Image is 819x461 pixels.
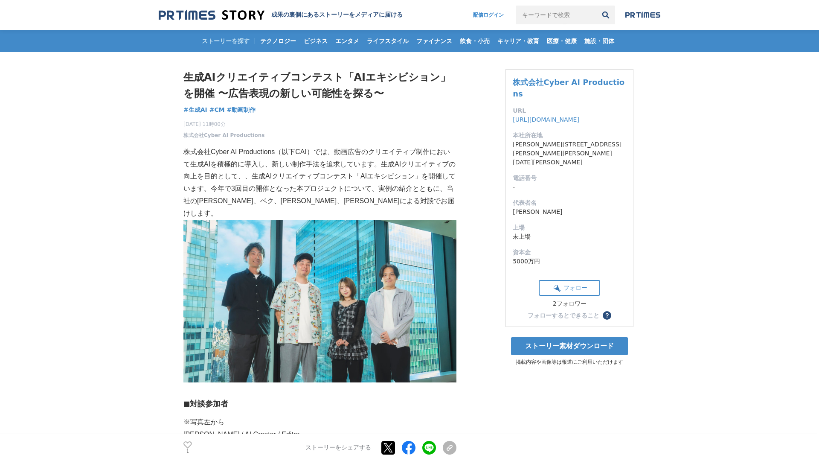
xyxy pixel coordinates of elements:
p: 掲載内容や画像等は報道にご利用いただけます [505,359,633,366]
a: 施設・団体 [581,30,618,52]
dt: 上場 [513,223,626,232]
div: 2フォロワー [539,300,600,308]
dt: 本社所在地 [513,131,626,140]
a: ファイナンス [413,30,456,52]
span: ライフスタイル [363,37,412,45]
p: 1 [183,449,192,454]
h3: ◼︎対談参加者 [183,398,456,410]
p: 株式会社Cyber AI Productions（以下CAI）では、動画広告のクリエイティブ制作において生成AIを積極的に導入し、新しい制作手法を追求しています。生成AIクリエイティブの向上を目... [183,146,456,220]
p: ※写真左から [183,416,456,429]
img: 成果の裏側にあるストーリーをメディアに届ける [159,9,264,21]
dt: 電話番号 [513,174,626,183]
p: [PERSON_NAME] / AI Creator / Editor [183,429,456,441]
a: キャリア・教育 [494,30,543,52]
button: フォロー [539,280,600,296]
a: 医療・健康 [543,30,580,52]
dt: URL [513,106,626,115]
span: #CM [209,106,225,114]
img: prtimes [625,12,660,18]
span: キャリア・教育 [494,37,543,45]
a: 株式会社Cyber AI Productions [183,131,264,139]
span: #生成AI [183,106,207,114]
dd: 5000万円 [513,257,626,266]
img: thumbnail_a8bf7e80-871d-11f0-9b01-47743b3a16a4.jpg [183,220,456,383]
input: キーワードで検索 [516,6,596,24]
a: #生成AI [183,105,207,114]
a: #CM [209,105,225,114]
span: ビジネス [300,37,331,45]
a: 成果の裏側にあるストーリーをメディアに届ける 成果の裏側にあるストーリーをメディアに届ける [159,9,403,21]
h1: 生成AIクリエイティブコンテスト「AIエキシビション」を開催 〜広告表現の新しい可能性を探る〜 [183,69,456,102]
button: 検索 [596,6,615,24]
a: 株式会社Cyber AI Productions [513,78,624,98]
dd: [PERSON_NAME][STREET_ADDRESS][PERSON_NAME][PERSON_NAME][DATE][PERSON_NAME] [513,140,626,167]
a: 飲食・小売 [456,30,493,52]
button: ？ [603,311,611,320]
a: テクノロジー [257,30,299,52]
dd: 未上場 [513,232,626,241]
a: ビジネス [300,30,331,52]
span: [DATE] 11時00分 [183,120,264,128]
a: エンタメ [332,30,363,52]
dd: - [513,183,626,192]
span: 飲食・小売 [456,37,493,45]
a: 配信ログイン [465,6,512,24]
p: ストーリーをシェアする [305,444,371,452]
a: ライフスタイル [363,30,412,52]
dt: 代表者名 [513,198,626,207]
span: 施設・団体 [581,37,618,45]
a: #動画制作 [227,105,256,114]
span: 医療・健康 [543,37,580,45]
span: #動画制作 [227,106,256,114]
a: ストーリー素材ダウンロード [511,337,628,355]
span: テクノロジー [257,37,299,45]
a: [URL][DOMAIN_NAME] [513,116,579,123]
span: ファイナンス [413,37,456,45]
span: エンタメ [332,37,363,45]
dd: [PERSON_NAME] [513,207,626,216]
dt: 資本金 [513,248,626,257]
h2: 成果の裏側にあるストーリーをメディアに届ける [271,11,403,19]
div: フォローするとできること [528,312,599,318]
span: ？ [604,312,610,318]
